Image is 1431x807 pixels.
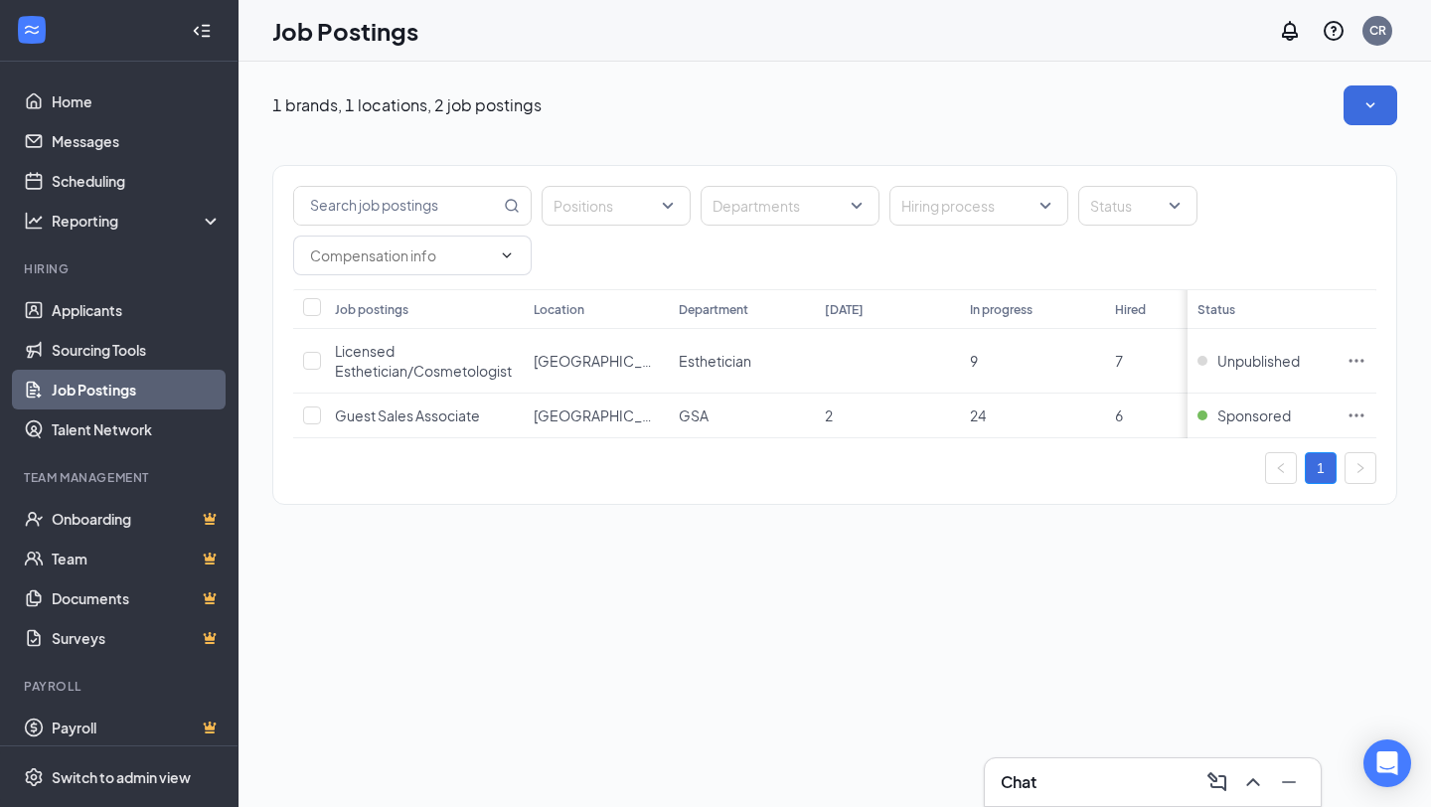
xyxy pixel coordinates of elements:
input: Search job postings [294,187,500,225]
a: PayrollCrown [52,708,222,747]
div: CR [1369,22,1386,39]
input: Compensation info [310,244,491,266]
svg: WorkstreamLogo [22,20,42,40]
svg: ChevronDown [499,247,515,263]
span: Esthetician [679,352,751,370]
a: DocumentsCrown [52,578,222,618]
span: 24 [970,406,986,424]
span: Licensed Esthetician/Cosmetologist [335,342,512,380]
div: Location [534,301,584,318]
p: 1 brands, 1 locations, 2 job postings [272,94,542,116]
svg: Analysis [24,211,44,231]
td: Castle Rock [524,329,669,394]
svg: QuestionInfo [1322,19,1346,43]
span: 7 [1115,352,1123,370]
a: OnboardingCrown [52,499,222,539]
a: Sourcing Tools [52,330,222,370]
td: Castle Rock [524,394,669,438]
h3: Chat [1001,771,1036,793]
span: 2 [825,406,833,424]
button: right [1345,452,1376,484]
button: left [1265,452,1297,484]
svg: ComposeMessage [1205,770,1229,794]
li: Next Page [1345,452,1376,484]
a: 1 [1306,453,1336,483]
th: In progress [960,289,1105,329]
span: 9 [970,352,978,370]
svg: Ellipses [1347,405,1366,425]
div: Department [679,301,748,318]
span: 6 [1115,406,1123,424]
div: Job postings [335,301,408,318]
th: [DATE] [815,289,960,329]
svg: MagnifyingGlass [504,198,520,214]
a: SurveysCrown [52,618,222,658]
th: Status [1188,289,1337,329]
div: Open Intercom Messenger [1363,739,1411,787]
svg: Ellipses [1347,351,1366,371]
a: TeamCrown [52,539,222,578]
li: Previous Page [1265,452,1297,484]
th: Hired [1105,289,1250,329]
div: Team Management [24,469,218,486]
button: Minimize [1273,766,1305,798]
span: Unpublished [1217,351,1300,371]
td: Esthetician [669,329,814,394]
a: Messages [52,121,222,161]
td: GSA [669,394,814,438]
span: Guest Sales Associate [335,406,480,424]
span: GSA [679,406,709,424]
svg: Minimize [1277,770,1301,794]
span: right [1354,462,1366,474]
div: Hiring [24,260,218,277]
span: left [1275,462,1287,474]
svg: ChevronUp [1241,770,1265,794]
span: Sponsored [1217,405,1291,425]
div: Switch to admin view [52,767,191,787]
div: Reporting [52,211,223,231]
svg: Collapse [192,21,212,41]
svg: Settings [24,767,44,787]
span: [GEOGRAPHIC_DATA] [534,352,679,370]
button: SmallChevronDown [1344,85,1397,125]
svg: Notifications [1278,19,1302,43]
a: Applicants [52,290,222,330]
button: ComposeMessage [1201,766,1233,798]
div: Payroll [24,678,218,695]
a: Home [52,81,222,121]
li: 1 [1305,452,1337,484]
a: Job Postings [52,370,222,409]
svg: SmallChevronDown [1360,95,1380,115]
a: Talent Network [52,409,222,449]
a: Scheduling [52,161,222,201]
button: ChevronUp [1237,766,1269,798]
span: [GEOGRAPHIC_DATA] [534,406,679,424]
h1: Job Postings [272,14,418,48]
